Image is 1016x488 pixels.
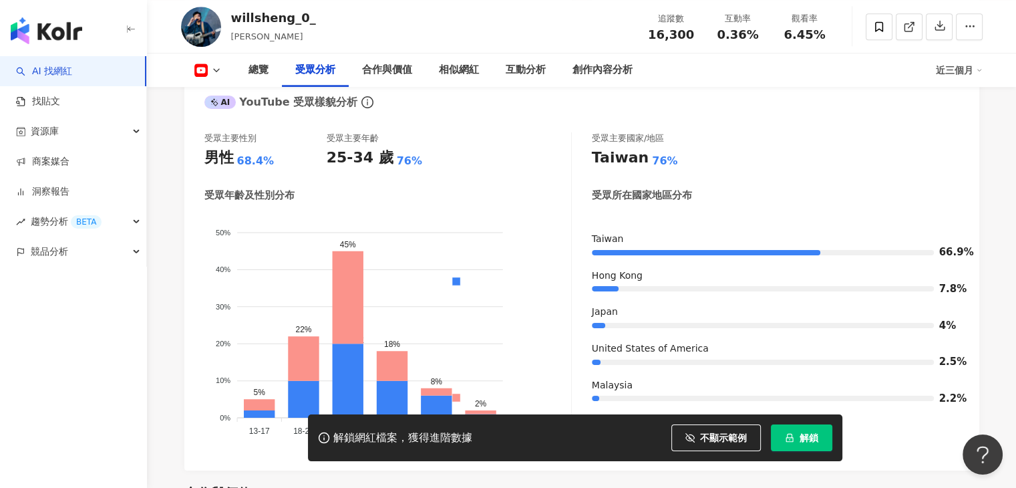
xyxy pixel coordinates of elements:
[506,62,546,78] div: 互動分析
[572,62,633,78] div: 創作內容分析
[785,433,794,443] span: lock
[181,7,221,47] img: KOL Avatar
[16,65,72,78] a: searchAI 找網紅
[333,431,472,445] div: 解鎖網紅檔案，獲得進階數據
[215,376,230,384] tspan: 10%
[713,12,764,25] div: 互動率
[592,132,664,144] div: 受眾主要國家/地區
[592,148,649,168] div: Taiwan
[31,237,68,267] span: 競品分析
[800,433,818,443] span: 解鎖
[16,95,60,108] a: 找貼文
[237,154,275,168] div: 68.4%
[231,31,303,41] span: [PERSON_NAME]
[11,17,82,44] img: logo
[327,132,379,144] div: 受眾主要年齡
[771,424,832,451] button: 解鎖
[215,265,230,273] tspan: 40%
[784,28,825,41] span: 6.45%
[648,27,694,41] span: 16,300
[362,62,412,78] div: 合作與價值
[31,116,59,146] span: 資源庫
[646,12,697,25] div: 追蹤數
[592,379,959,392] div: Malaysia
[939,321,959,331] span: 4%
[31,207,102,237] span: 趨勢分析
[939,357,959,367] span: 2.5%
[248,62,269,78] div: 總覽
[16,185,69,199] a: 洞察報告
[295,62,335,78] div: 受眾分析
[780,12,830,25] div: 觀看率
[592,233,959,246] div: Taiwan
[592,342,959,356] div: United States of America
[231,9,316,26] div: willsheng_0_
[204,132,257,144] div: 受眾主要性別
[327,148,393,168] div: 25-34 歲
[359,94,375,110] span: info-circle
[220,414,230,422] tspan: 0%
[939,247,959,257] span: 66.9%
[215,340,230,348] tspan: 20%
[939,284,959,294] span: 7.8%
[16,217,25,227] span: rise
[700,433,747,443] span: 不顯示範例
[204,189,295,203] div: 受眾年齡及性別分布
[204,95,358,110] div: YouTube 受眾樣貌分析
[439,62,479,78] div: 相似網紅
[16,155,69,168] a: 商案媒合
[592,189,692,203] div: 受眾所在國家地區分布
[71,215,102,229] div: BETA
[204,96,236,109] div: AI
[592,306,959,319] div: Japan
[717,28,758,41] span: 0.36%
[592,269,959,283] div: Hong Kong
[215,303,230,311] tspan: 30%
[936,59,983,81] div: 近三個月
[652,154,677,168] div: 76%
[397,154,422,168] div: 76%
[939,394,959,404] span: 2.2%
[671,424,761,451] button: 不顯示範例
[204,148,234,168] div: 男性
[215,229,230,237] tspan: 50%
